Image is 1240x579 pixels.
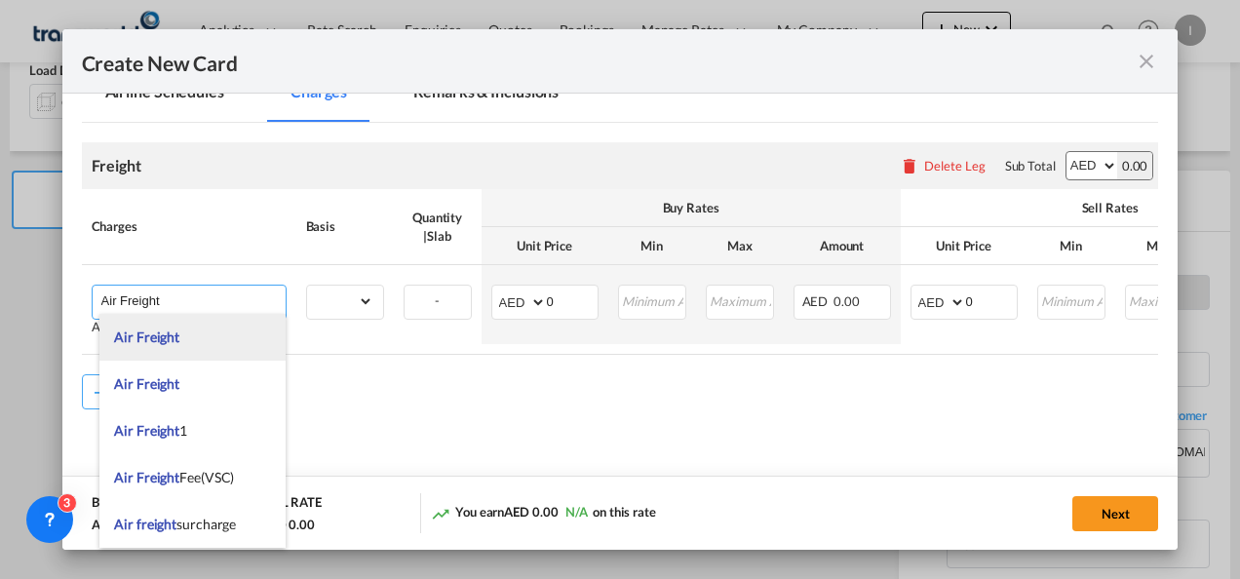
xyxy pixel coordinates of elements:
md-icon: icon-plus md-link-fg s20 [91,382,110,402]
span: AED 0.00 [504,504,558,520]
md-tab-item: Remarks & Inclusions [390,68,582,122]
md-tab-item: Airline Schedules [82,68,248,122]
th: Min [1027,227,1115,265]
md-icon: icon-delete [900,156,919,175]
th: Unit Price [901,227,1027,265]
input: Minimum Amount [1039,286,1104,315]
md-pagination-wrapper: Use the left and right arrow keys to navigate between tabs [82,68,602,122]
button: Add Leg [82,374,168,409]
span: AED [802,293,832,309]
span: - [435,292,440,308]
input: Maximum Amount [708,286,773,315]
th: Min [608,227,696,265]
div: SELL RATE [261,493,322,516]
md-icon: icon-close fg-AAA8AD m-0 pointer [1135,50,1158,73]
div: Delete Leg [924,158,986,174]
div: 0.00 [1117,152,1153,179]
th: Amount [784,227,901,265]
md-icon: icon-trending-up [431,504,450,523]
div: Buy Rates [491,199,891,216]
button: Delete Leg [900,158,986,174]
span: 0.00 [833,293,860,309]
span: Air Freight [114,469,179,485]
div: Quantity | Slab [404,209,472,244]
div: AED 0.00 [261,516,315,533]
span: Air Freight [114,328,179,345]
span: N/A [565,504,588,520]
button: Next [1072,496,1158,531]
span: Air Freight [114,375,179,392]
div: Create New Card [82,49,1136,73]
span: Air freight surcharge [114,516,236,532]
div: You earn on this rate [431,503,656,523]
div: Adding a user defined charge [92,320,287,334]
th: Max [1115,227,1203,265]
div: Charges [92,217,287,235]
div: Basis [306,217,384,235]
div: Freight [92,155,141,176]
input: Minimum Amount [620,286,685,315]
input: Maximum Amount [1127,286,1192,315]
th: Max [696,227,784,265]
span: Air Freight 1 [114,422,187,439]
md-dialog: Create New Card ... [62,29,1179,551]
div: Sub Total [1005,157,1056,174]
div: AED 0.00 [92,516,145,533]
th: Unit Price [482,227,608,265]
span: Air Freight [114,422,179,439]
input: 0 [547,286,598,315]
md-input-container: Air Freight [93,286,286,315]
input: Charge Name [101,286,286,315]
md-tab-item: Charges [267,68,370,122]
span: Air freight [114,516,176,532]
input: 0 [966,286,1017,315]
span: Air Freight Fee(VSC) [114,469,234,485]
div: BUY RATE [92,493,150,516]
